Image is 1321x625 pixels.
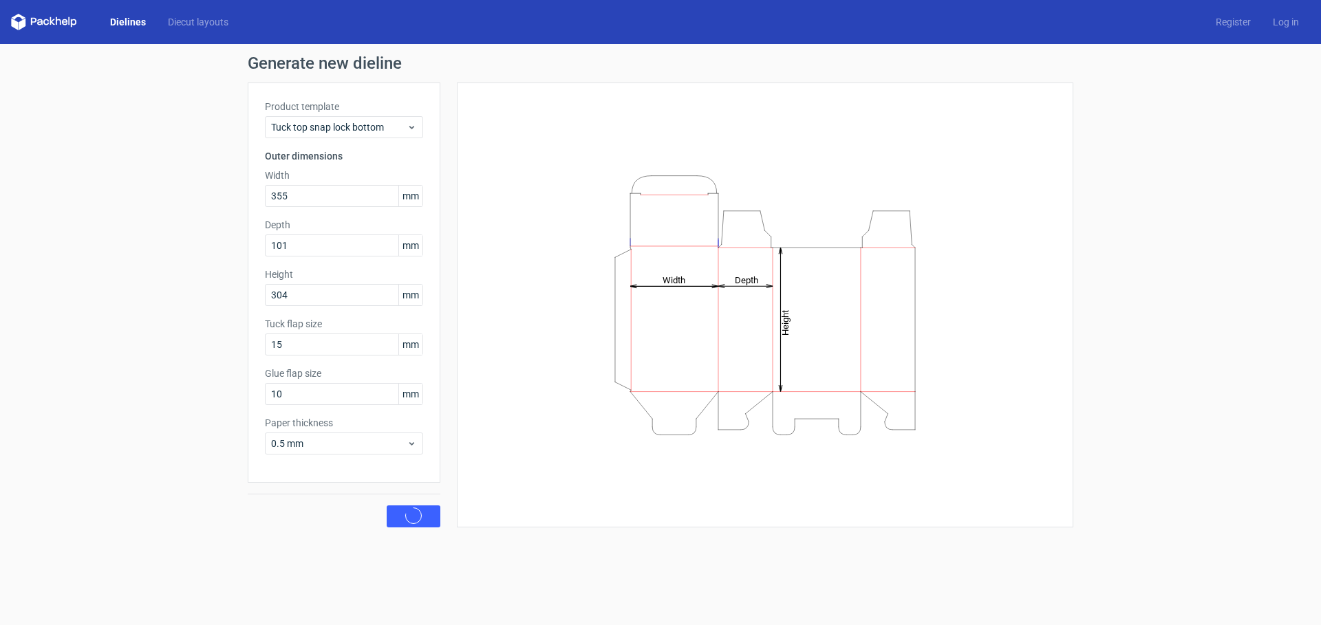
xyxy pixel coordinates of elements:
[265,168,423,182] label: Width
[271,120,407,134] span: Tuck top snap lock bottom
[1205,15,1262,29] a: Register
[780,309,791,335] tspan: Height
[398,285,422,305] span: mm
[735,274,758,285] tspan: Depth
[265,149,423,163] h3: Outer dimensions
[398,334,422,355] span: mm
[248,55,1073,72] h1: Generate new dieline
[663,274,685,285] tspan: Width
[265,100,423,113] label: Product template
[265,317,423,331] label: Tuck flap size
[265,267,423,281] label: Height
[271,437,407,450] span: 0.5 mm
[398,384,422,404] span: mm
[157,15,239,29] a: Diecut layouts
[1262,15,1310,29] a: Log in
[398,186,422,206] span: mm
[265,416,423,430] label: Paper thickness
[398,235,422,256] span: mm
[265,366,423,380] label: Glue flap size
[265,218,423,232] label: Depth
[99,15,157,29] a: Dielines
